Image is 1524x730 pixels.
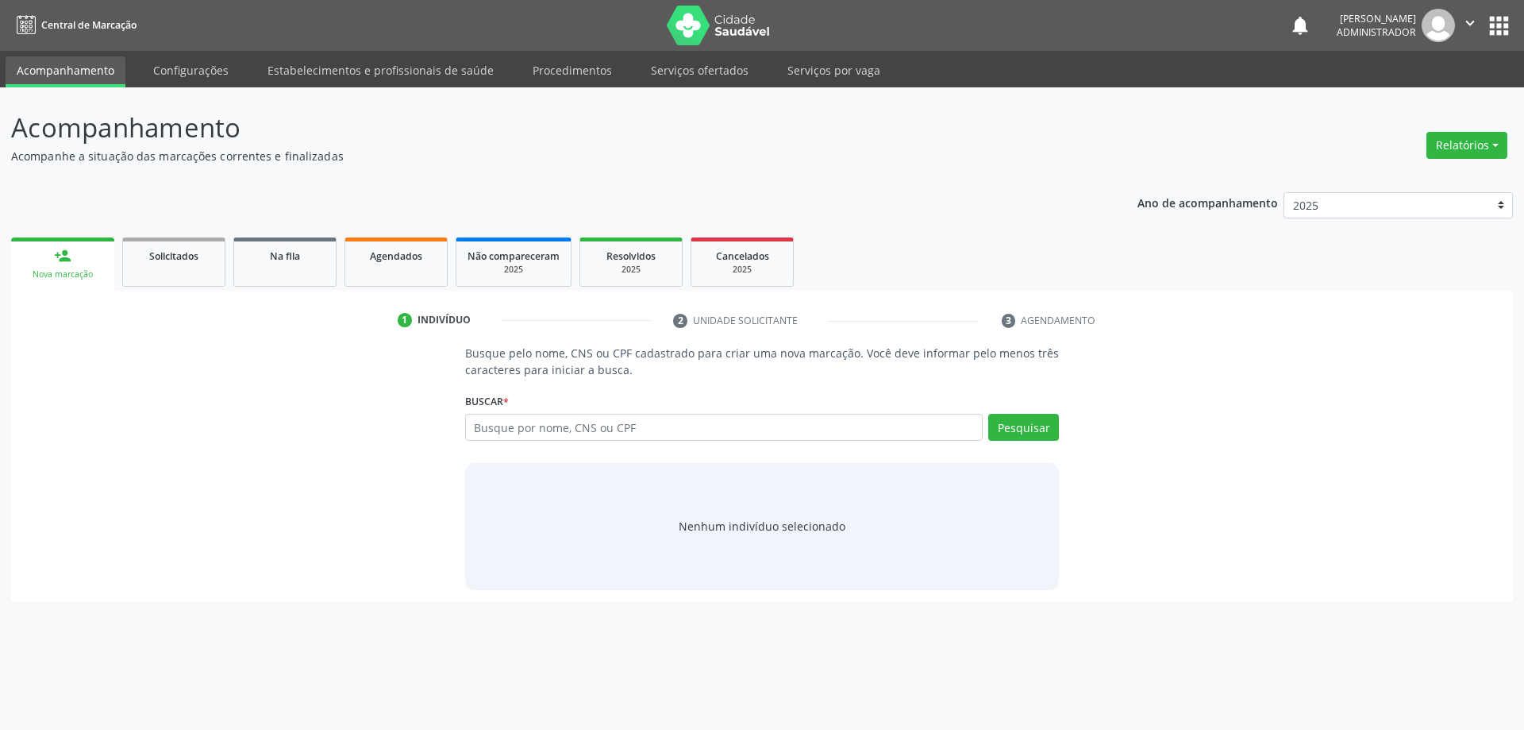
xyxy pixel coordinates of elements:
[418,313,471,327] div: Indivíduo
[149,249,198,263] span: Solicitados
[11,12,137,38] a: Central de Marcação
[6,56,125,87] a: Acompanhamento
[679,518,845,535] div: Nenhum indivíduo selecionado
[256,56,505,84] a: Estabelecimentos e profissionais de saúde
[716,249,769,263] span: Cancelados
[988,414,1059,441] button: Pesquisar
[398,313,412,327] div: 1
[1137,192,1278,212] p: Ano de acompanhamento
[1337,12,1416,25] div: [PERSON_NAME]
[142,56,240,84] a: Configurações
[521,56,623,84] a: Procedimentos
[776,56,891,84] a: Serviços por vaga
[468,264,560,276] div: 2025
[465,414,983,441] input: Busque por nome, CNS ou CPF
[41,18,137,32] span: Central de Marcação
[1485,12,1513,40] button: apps
[22,268,103,280] div: Nova marcação
[468,249,560,263] span: Não compareceram
[370,249,422,263] span: Agendados
[1455,9,1485,42] button: 
[465,345,1060,378] p: Busque pelo nome, CNS ou CPF cadastrado para criar uma nova marcação. Você deve informar pelo men...
[1289,14,1311,37] button: notifications
[1337,25,1416,39] span: Administrador
[465,389,509,414] label: Buscar
[11,148,1062,164] p: Acompanhe a situação das marcações correntes e finalizadas
[11,108,1062,148] p: Acompanhamento
[270,249,300,263] span: Na fila
[54,247,71,265] div: person_add
[1426,132,1507,159] button: Relatórios
[1461,14,1479,32] i: 
[591,264,671,276] div: 2025
[702,264,782,276] div: 2025
[1422,9,1455,42] img: img
[606,249,656,263] span: Resolvidos
[640,56,760,84] a: Serviços ofertados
